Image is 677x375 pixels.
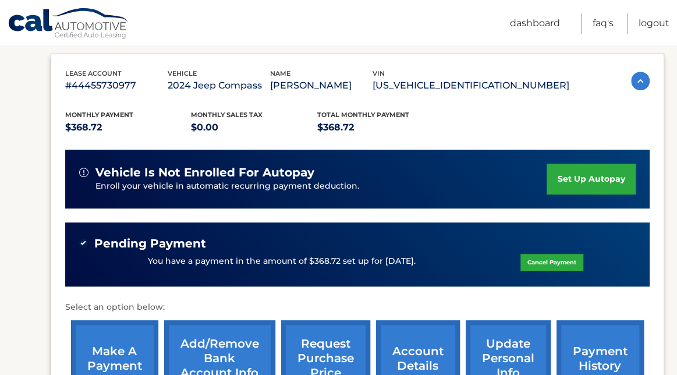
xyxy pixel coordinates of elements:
[8,8,130,41] a: Cal Automotive
[593,13,614,34] a: FAQ's
[191,111,263,119] span: Monthly sales Tax
[373,69,385,77] span: vin
[65,119,192,136] p: $368.72
[94,236,206,251] span: Pending Payment
[270,69,290,77] span: name
[168,69,197,77] span: vehicle
[79,239,87,247] img: check-green.svg
[317,111,409,119] span: Total Monthly Payment
[79,168,88,177] img: alert-white.svg
[65,69,122,77] span: lease account
[317,119,444,136] p: $368.72
[65,77,168,94] p: #44455730977
[95,180,547,193] p: Enroll your vehicle in automatic recurring payment deduction.
[270,77,373,94] p: [PERSON_NAME]
[639,13,669,34] a: Logout
[168,77,270,94] p: 2024 Jeep Compass
[547,164,635,194] a: set up autopay
[95,165,314,180] span: vehicle is not enrolled for autopay
[65,300,650,314] p: Select an option below:
[191,119,317,136] p: $0.00
[373,77,569,94] p: [US_VEHICLE_IDENTIFICATION_NUMBER]
[65,111,133,119] span: Monthly Payment
[148,255,416,268] p: You have a payment in the amount of $368.72 set up for [DATE].
[520,254,583,271] a: Cancel Payment
[510,13,560,34] a: Dashboard
[631,72,650,90] img: accordion-active.svg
